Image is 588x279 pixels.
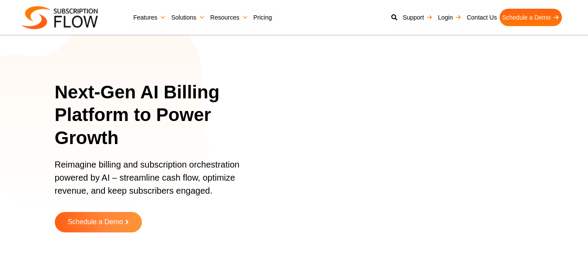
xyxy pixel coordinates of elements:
[500,9,562,26] a: Schedule a Demo
[251,9,275,26] a: Pricing
[400,9,435,26] a: Support
[208,9,251,26] a: Resources
[67,218,123,226] span: Schedule a Demo
[131,9,168,26] a: Features
[464,9,499,26] a: Contact Us
[55,81,272,150] h1: Next-Gen AI Billing Platform to Power Growth
[435,9,464,26] a: Login
[55,158,261,206] p: Reimagine billing and subscription orchestration powered by AI – streamline cash flow, optimize r...
[55,212,142,232] a: Schedule a Demo
[22,6,98,29] img: Subscriptionflow
[168,9,208,26] a: Solutions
